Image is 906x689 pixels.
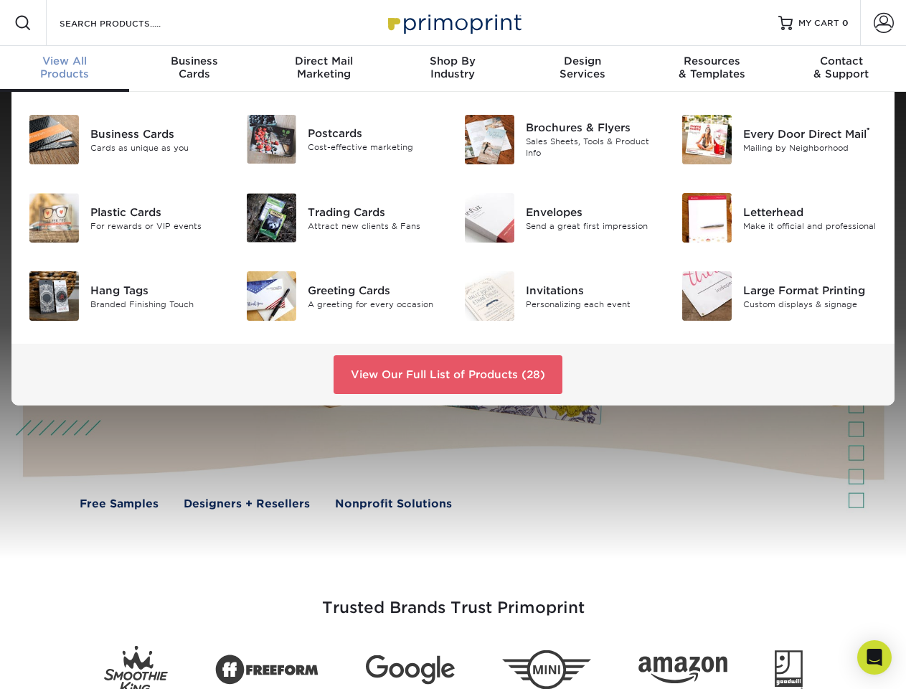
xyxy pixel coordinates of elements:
[90,282,225,298] div: Hang Tags
[388,55,517,67] span: Shop By
[29,115,79,164] img: Business Cards
[647,46,776,92] a: Resources& Templates
[777,55,906,67] span: Contact
[308,220,442,232] div: Attract new clients & Fans
[334,355,562,394] a: View Our Full List of Products (28)
[798,17,839,29] span: MY CART
[777,55,906,80] div: & Support
[743,126,877,141] div: Every Door Direct Mail
[682,115,732,164] img: Every Door Direct Mail
[29,193,79,243] img: Plastic Cards
[259,55,388,80] div: Marketing
[308,282,442,298] div: Greeting Cards
[775,650,803,689] img: Goodwill
[247,115,296,164] img: Postcards
[388,55,517,80] div: Industry
[681,187,877,248] a: Letterhead Letterhead Make it official and professional
[29,266,225,327] a: Hang Tags Hang Tags Branded Finishing Touch
[518,46,647,92] a: DesignServices
[743,298,877,310] div: Custom displays & signage
[526,282,660,298] div: Invitations
[526,120,660,136] div: Brochures & Flyers
[247,271,296,321] img: Greeting Cards
[246,266,442,327] a: Greeting Cards Greeting Cards A greeting for every occasion
[259,46,388,92] a: Direct MailMarketing
[129,55,258,80] div: Cards
[246,187,442,248] a: Trading Cards Trading Cards Attract new clients & Fans
[388,46,517,92] a: Shop ByIndustry
[682,271,732,321] img: Large Format Printing
[647,55,776,67] span: Resources
[465,115,514,164] img: Brochures & Flyers
[247,193,296,243] img: Trading Cards
[681,266,877,327] a: Large Format Printing Large Format Printing Custom displays & signage
[90,298,225,310] div: Branded Finishing Touch
[246,109,442,169] a: Postcards Postcards Cost-effective marketing
[842,18,849,28] span: 0
[366,655,455,685] img: Google
[308,141,442,154] div: Cost-effective marketing
[90,126,225,141] div: Business Cards
[29,187,225,248] a: Plastic Cards Plastic Cards For rewards or VIP events
[526,220,660,232] div: Send a great first impression
[129,46,258,92] a: BusinessCards
[777,46,906,92] a: Contact& Support
[90,220,225,232] div: For rewards or VIP events
[465,193,514,243] img: Envelopes
[308,298,442,310] div: A greeting for every occasion
[743,220,877,232] div: Make it official and professional
[464,266,660,327] a: Invitations Invitations Personalizing each event
[129,55,258,67] span: Business
[308,126,442,141] div: Postcards
[4,645,122,684] iframe: Google Customer Reviews
[743,141,877,154] div: Mailing by Neighborhood
[857,640,892,675] div: Open Intercom Messenger
[382,7,525,38] img: Primoprint
[526,204,660,220] div: Envelopes
[526,298,660,310] div: Personalizing each event
[34,564,873,634] h3: Trusted Brands Trust Primoprint
[647,55,776,80] div: & Templates
[682,193,732,243] img: Letterhead
[465,271,514,321] img: Invitations
[518,55,647,80] div: Services
[638,657,727,684] img: Amazon
[58,14,198,32] input: SEARCH PRODUCTS.....
[526,136,660,159] div: Sales Sheets, Tools & Product Info
[464,187,660,248] a: Envelopes Envelopes Send a great first impression
[29,271,79,321] img: Hang Tags
[518,55,647,67] span: Design
[867,126,870,136] sup: ®
[308,204,442,220] div: Trading Cards
[259,55,388,67] span: Direct Mail
[743,282,877,298] div: Large Format Printing
[743,204,877,220] div: Letterhead
[464,109,660,170] a: Brochures & Flyers Brochures & Flyers Sales Sheets, Tools & Product Info
[90,204,225,220] div: Plastic Cards
[681,109,877,170] a: Every Door Direct Mail Every Door Direct Mail® Mailing by Neighborhood
[90,141,225,154] div: Cards as unique as you
[29,109,225,170] a: Business Cards Business Cards Cards as unique as you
